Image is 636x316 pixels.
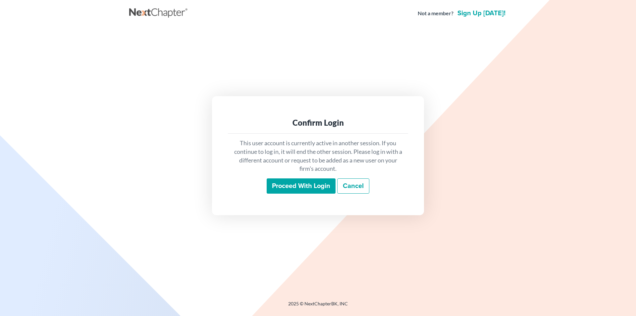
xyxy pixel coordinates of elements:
strong: Not a member? [418,10,453,17]
p: This user account is currently active in another session. If you continue to log in, it will end ... [233,139,403,173]
input: Proceed with login [267,178,336,194]
a: Cancel [337,178,369,194]
div: Confirm Login [233,117,403,128]
div: 2025 © NextChapterBK, INC [129,300,507,312]
a: Sign up [DATE]! [456,10,507,17]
